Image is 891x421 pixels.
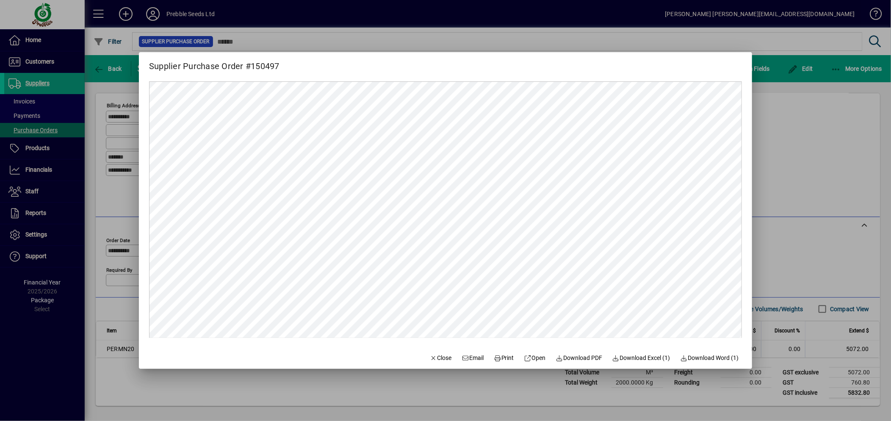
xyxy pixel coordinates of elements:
button: Close [426,350,455,365]
button: Download Excel (1) [609,350,674,365]
span: Close [430,354,452,362]
button: Print [490,350,517,365]
span: Open [524,354,546,362]
a: Open [521,350,549,365]
span: Download Excel (1) [612,354,670,362]
span: Print [494,354,514,362]
a: Download PDF [553,350,606,365]
h2: Supplier Purchase Order #150497 [139,52,290,73]
button: Email [459,350,487,365]
button: Download Word (1) [677,350,742,365]
span: Download Word (1) [681,354,739,362]
span: Email [462,354,484,362]
span: Download PDF [556,354,603,362]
